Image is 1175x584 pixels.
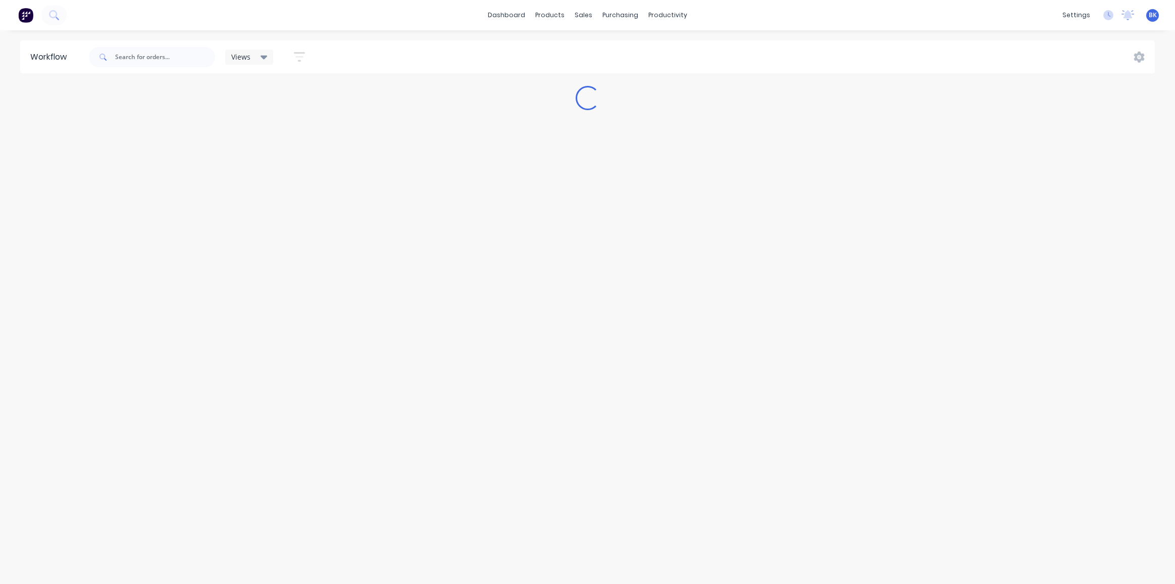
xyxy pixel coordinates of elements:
[483,8,530,23] a: dashboard
[570,8,597,23] div: sales
[231,52,250,62] span: Views
[18,8,33,23] img: Factory
[30,51,72,63] div: Workflow
[597,8,643,23] div: purchasing
[643,8,692,23] div: productivity
[1057,8,1095,23] div: settings
[115,47,215,67] input: Search for orders...
[1149,11,1157,20] span: BK
[530,8,570,23] div: products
